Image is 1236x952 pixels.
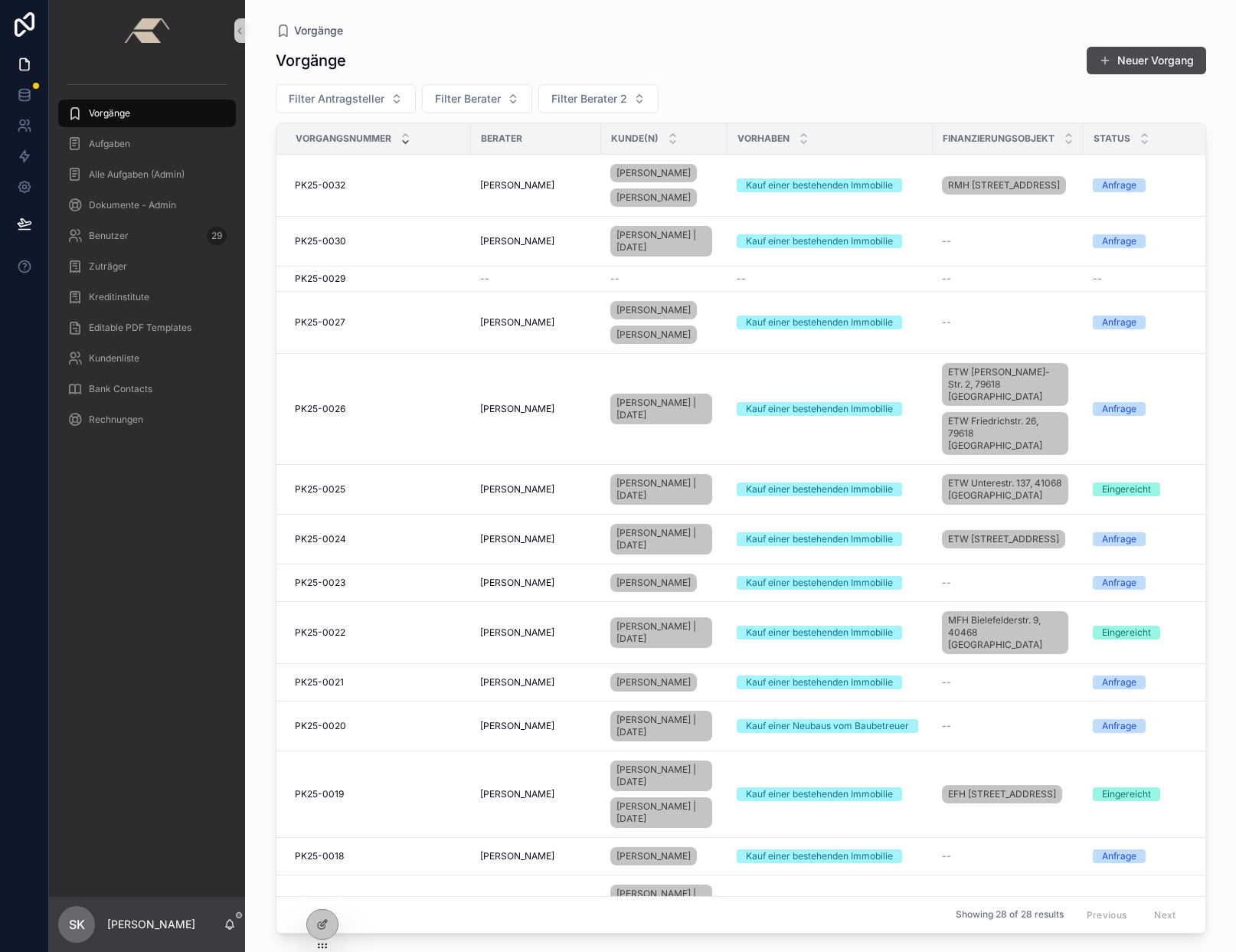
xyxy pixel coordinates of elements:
div: Kauf einer bestehenden Immobilie [746,676,893,689]
span: -- [1093,273,1102,285]
a: Kauf einer bestehenden Immobilie [737,234,924,248]
span: ETW [PERSON_NAME]-Str. 2, 79618 [GEOGRAPHIC_DATA] [948,366,1062,403]
span: -- [480,273,489,285]
span: -- [942,316,951,329]
span: [PERSON_NAME] [480,533,554,545]
span: PK25-0018 [295,850,344,862]
a: Kauf einer bestehenden Immobilie [737,576,924,590]
a: Kauf einer bestehenden Immobilie [737,178,924,192]
a: PK25-0030 [295,235,462,247]
span: [PERSON_NAME] [480,577,554,589]
a: EFH [STREET_ADDRESS] [942,785,1062,803]
div: Anfrage [1102,532,1136,546]
span: [PERSON_NAME] [616,167,691,179]
a: Eingereicht [1093,483,1230,496]
span: PK25-0019 [295,788,344,800]
a: Kauf einer bestehenden Immobilie [737,626,924,640]
a: -- [942,235,1074,247]
span: [PERSON_NAME] | [DATE] [616,620,706,645]
span: -- [610,273,620,285]
a: -- [737,273,924,285]
a: [PERSON_NAME] | [DATE] [610,711,712,741]
a: MFH Bielefelderstr. 9, 40468 [GEOGRAPHIC_DATA] [942,608,1074,657]
a: [PERSON_NAME] [480,788,592,800]
img: App logo [124,18,169,43]
span: Dokumente - Admin [89,199,176,211]
a: [PERSON_NAME] [480,720,592,732]
span: Filter Berater 2 [551,91,627,106]
a: Kundenliste [58,345,236,372]
a: -- [610,273,718,285]
div: Anfrage [1102,676,1136,689]
a: [PERSON_NAME] [610,326,697,344]
a: -- [942,577,1074,589]
span: PK25-0029 [295,273,345,285]
a: -- [942,850,1074,862]
div: Kauf einer bestehenden Immobilie [746,532,893,546]
a: [PERSON_NAME] [480,483,592,496]
a: [PERSON_NAME] [610,844,718,869]
a: Kauf einer bestehenden Immobilie [737,316,924,329]
span: PK25-0024 [295,533,346,545]
a: ETW [STREET_ADDRESS] [942,527,1074,551]
a: [PERSON_NAME] [610,301,697,319]
button: Neuer Vorgang [1087,47,1206,74]
a: MFH Bielefelderstr. 9, 40468 [GEOGRAPHIC_DATA] [942,611,1068,654]
span: -- [942,577,951,589]
a: Dokumente - Admin [58,191,236,219]
a: [PERSON_NAME] | [DATE] [610,797,712,828]
span: PK25-0023 [295,577,345,589]
a: Kauf einer Neubaus vom Baubetreuer [737,719,924,733]
span: Bank Contacts [89,383,152,395]
span: ETW Friedrichstr. 26, 79618 [GEOGRAPHIC_DATA] [948,415,1062,452]
span: Filter Berater [435,91,501,106]
div: Anfrage [1102,849,1136,863]
div: Kauf einer bestehenden Immobilie [746,178,893,192]
a: PK25-0029 [295,273,462,285]
span: PK25-0020 [295,720,346,732]
span: ETW [STREET_ADDRESS] [948,533,1059,545]
a: [PERSON_NAME] [480,626,592,639]
span: [PERSON_NAME] [616,329,691,341]
a: [PERSON_NAME] [610,673,697,692]
span: Kundenliste [89,352,139,365]
span: [PERSON_NAME] | [DATE] [616,397,706,421]
span: Vorgänge [294,23,343,38]
a: [PERSON_NAME] [610,164,697,182]
span: Berater [481,132,522,145]
a: [PERSON_NAME] [480,577,592,589]
a: Anfrage [1093,532,1230,546]
div: Kauf einer bestehenden Immobilie [746,576,893,590]
span: PK25-0032 [295,179,345,191]
span: -- [942,235,951,247]
span: [PERSON_NAME] [480,626,554,639]
a: [PERSON_NAME] [610,847,697,865]
div: Kauf einer bestehenden Immobilie [746,316,893,329]
div: scrollable content [49,61,245,453]
span: [PERSON_NAME] [480,179,554,191]
span: SK [69,915,85,934]
a: [PERSON_NAME] [610,670,718,695]
a: [PERSON_NAME] | [DATE] [610,391,718,427]
span: [PERSON_NAME] [480,720,554,732]
span: Vorgangsnummer [296,132,391,145]
span: MFH Bielefelderstr. 9, 40468 [GEOGRAPHIC_DATA] [948,614,1062,651]
a: [PERSON_NAME] [480,235,592,247]
a: Kreditinstitute [58,283,236,311]
a: -- [1093,273,1230,285]
a: [PERSON_NAME] | [DATE] [610,614,718,651]
span: Benutzer [89,230,129,242]
span: -- [942,676,951,689]
a: PK25-0025 [295,483,462,496]
span: Status [1094,132,1130,145]
div: Kauf einer bestehenden Immobilie [746,402,893,416]
a: [PERSON_NAME] [480,316,592,329]
a: ETW [PERSON_NAME]-Str. 2, 79618 [GEOGRAPHIC_DATA] [942,363,1068,406]
a: PK25-0019 [295,788,462,800]
span: Vorgänge [89,107,130,119]
a: [PERSON_NAME] | [DATE][PERSON_NAME] | [DATE] [610,757,718,831]
span: [PERSON_NAME] [616,577,691,589]
div: Anfrage [1102,719,1136,733]
a: PK25-0018 [295,850,462,862]
a: Eingereicht [1093,626,1230,640]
